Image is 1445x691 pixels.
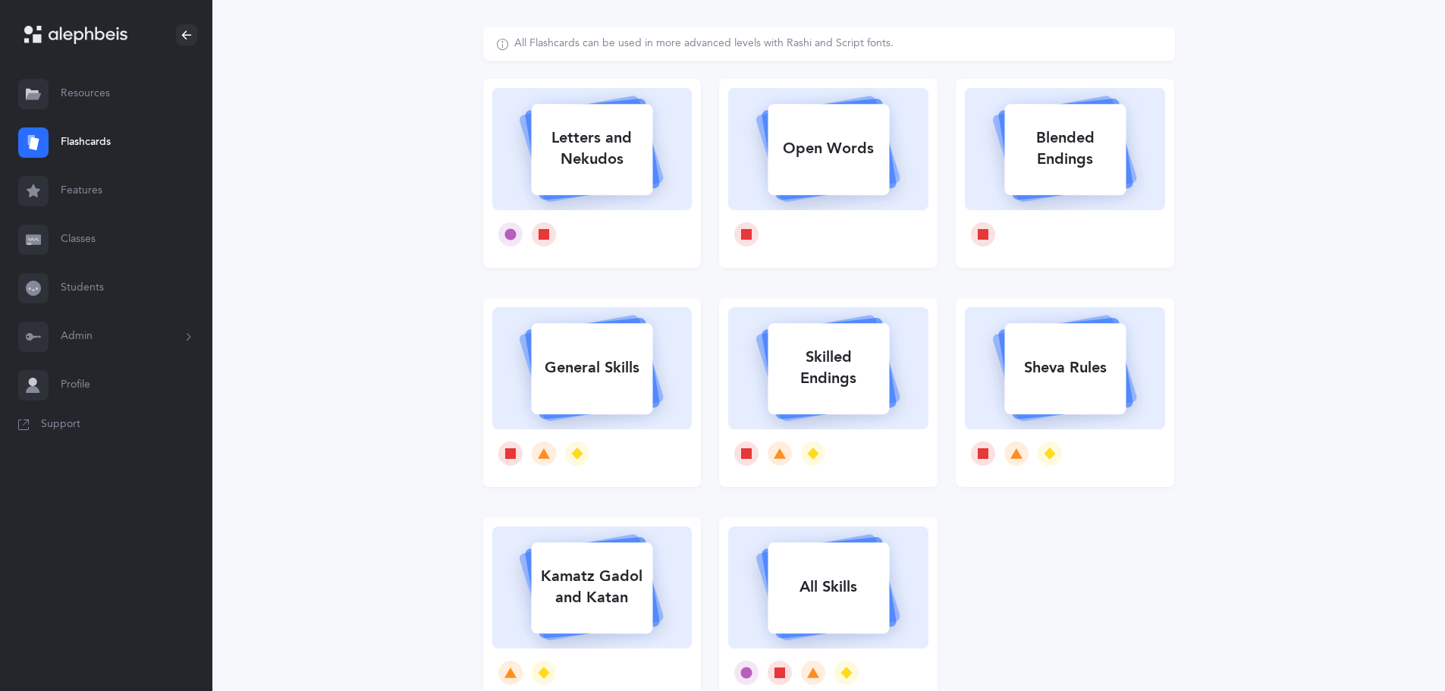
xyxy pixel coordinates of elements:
[531,118,652,179] div: Letters and Nekudos
[41,417,80,432] span: Support
[531,348,652,388] div: General Skills
[1004,348,1126,388] div: Sheva Rules
[768,567,889,607] div: All Skills
[531,557,652,617] div: Kamatz Gadol and Katan
[768,338,889,398] div: Skilled Endings
[768,129,889,168] div: Open Words
[1004,118,1126,179] div: Blended Endings
[1369,615,1427,673] iframe: Drift Widget Chat Controller
[514,36,894,52] div: All Flashcards can be used in more advanced levels with Rashi and Script fonts.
